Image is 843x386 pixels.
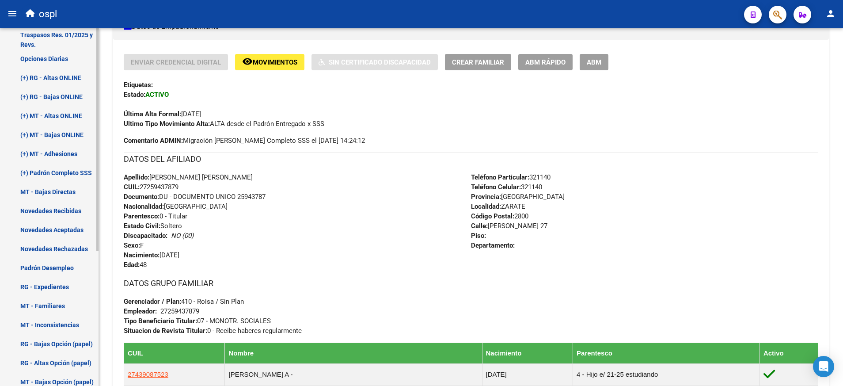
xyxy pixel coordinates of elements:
[128,371,168,378] span: 27439087523
[471,222,547,230] span: [PERSON_NAME] 27
[145,91,169,99] strong: ACTIVO
[124,343,225,363] th: CUIL
[124,193,159,201] strong: Documento:
[253,58,297,66] span: Movimientos
[587,58,601,66] span: ABM
[124,203,164,210] strong: Nacionalidad:
[124,110,201,118] span: [DATE]
[124,241,144,249] span: F
[329,58,431,66] span: Sin Certificado Discapacidad
[124,110,181,118] strong: Última Alta Formal:
[124,183,178,191] span: 27259437879
[124,251,179,259] span: [DATE]
[580,54,608,70] button: ABM
[124,91,145,99] strong: Estado:
[482,343,573,363] th: Nacimiento
[452,58,504,66] span: Crear Familiar
[124,317,271,325] span: 07 - MONOTR. SOCIALES
[471,183,542,191] span: 321140
[471,173,529,181] strong: Teléfono Particular:
[471,232,486,240] strong: Piso:
[124,298,181,306] strong: Gerenciador / Plan:
[124,251,159,259] strong: Nacimiento:
[471,183,521,191] strong: Teléfono Celular:
[813,356,834,377] div: Open Intercom Messenger
[124,277,818,290] h3: DATOS GRUPO FAMILIAR
[471,173,551,181] span: 321140
[225,343,482,363] th: Nombre
[124,136,365,145] span: Migración [PERSON_NAME] Completo SSS el [DATE] 14:24:12
[124,203,228,210] span: [GEOGRAPHIC_DATA]
[124,193,266,201] span: DU - DOCUMENTO UNICO 25943787
[124,173,149,181] strong: Apellido:
[124,153,818,165] h3: DATOS DEL AFILIADO
[39,4,57,24] span: ospl
[124,317,197,325] strong: Tipo Beneficiario Titular:
[160,306,199,316] div: 27259437879
[124,327,302,335] span: 0 - Recibe haberes regularmente
[825,8,836,19] mat-icon: person
[311,54,438,70] button: Sin Certificado Discapacidad
[124,222,182,230] span: Soltero
[482,363,573,385] td: [DATE]
[573,343,760,363] th: Parentesco
[471,241,515,249] strong: Departamento:
[471,212,514,220] strong: Código Postal:
[225,363,482,385] td: [PERSON_NAME] A -
[124,120,210,128] strong: Ultimo Tipo Movimiento Alta:
[124,261,140,269] strong: Edad:
[124,307,157,315] strong: Empleador:
[242,56,253,67] mat-icon: remove_red_eye
[124,232,167,240] strong: Discapacitado:
[124,327,207,335] strong: Situacion de Revista Titular:
[471,193,565,201] span: [GEOGRAPHIC_DATA]
[124,261,147,269] span: 48
[124,137,183,145] strong: Comentario ADMIN:
[124,173,253,181] span: [PERSON_NAME] [PERSON_NAME]
[124,54,228,70] button: Enviar Credencial Digital
[124,183,140,191] strong: CUIL:
[573,363,760,385] td: 4 - Hijo e/ 21-25 estudiando
[471,193,501,201] strong: Provincia:
[124,120,324,128] span: ALTA desde el Padrón Entregado x SSS
[471,203,525,210] span: ZARATE
[124,222,160,230] strong: Estado Civil:
[759,343,818,363] th: Activo
[124,241,140,249] strong: Sexo:
[471,222,488,230] strong: Calle:
[518,54,573,70] button: ABM Rápido
[124,298,244,306] span: 410 - Roisa / Sin Plan
[525,58,566,66] span: ABM Rápido
[235,54,304,70] button: Movimientos
[131,58,221,66] span: Enviar Credencial Digital
[124,81,153,89] strong: Etiquetas:
[171,232,194,240] i: NO (00)
[445,54,511,70] button: Crear Familiar
[124,212,159,220] strong: Parentesco:
[471,212,528,220] span: 2800
[7,8,18,19] mat-icon: menu
[471,203,501,210] strong: Localidad:
[124,212,187,220] span: 0 - Titular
